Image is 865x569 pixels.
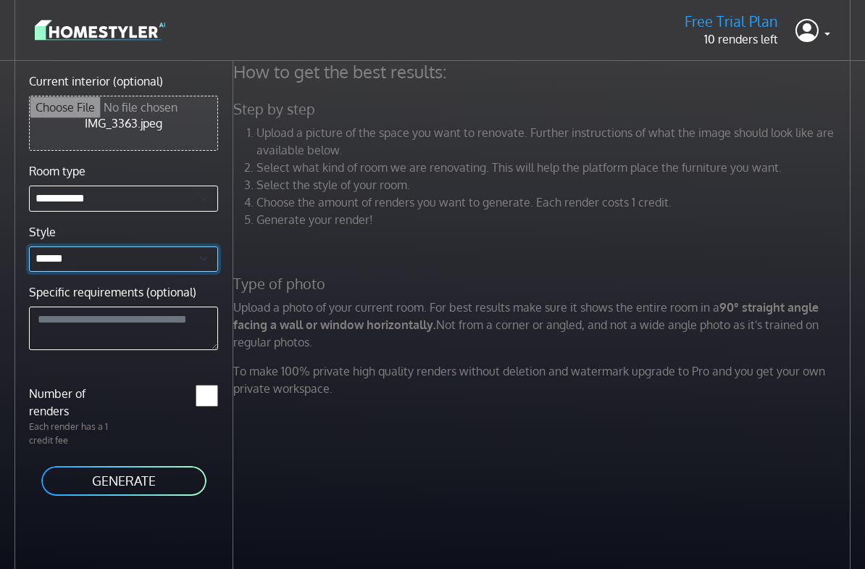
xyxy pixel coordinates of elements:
[29,72,163,90] label: Current interior (optional)
[225,275,863,293] h5: Type of photo
[20,420,124,447] p: Each render has a 1 credit fee
[35,17,165,43] img: logo-3de290ba35641baa71223ecac5eacb59cb85b4c7fdf211dc9aaecaaee71ea2f8.svg
[225,362,863,397] p: To make 100% private high quality renders without deletion and watermark upgrade to Pro and you g...
[685,12,778,30] h5: Free Trial Plan
[29,283,196,301] label: Specific requirements (optional)
[225,100,863,118] h5: Step by step
[29,223,56,241] label: Style
[20,385,124,420] label: Number of renders
[685,30,778,48] p: 10 renders left
[225,61,863,83] h4: How to get the best results:
[29,162,85,180] label: Room type
[256,194,854,211] li: Choose the amount of renders you want to generate. Each render costs 1 credit.
[233,300,819,332] strong: 90° straight angle facing a wall or window horizontally.
[256,211,854,228] li: Generate your render!
[256,176,854,194] li: Select the style of your room.
[40,465,208,497] button: GENERATE
[256,159,854,176] li: Select what kind of room we are renovating. This will help the platform place the furniture you w...
[225,299,863,351] p: Upload a photo of your current room. For best results make sure it shows the entire room in a Not...
[256,124,854,159] li: Upload a picture of the space you want to renovate. Further instructions of what the image should...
